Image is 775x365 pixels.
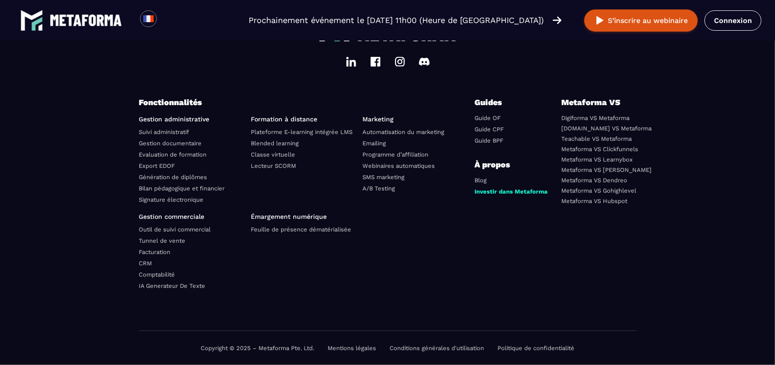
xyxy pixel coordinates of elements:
img: facebook [370,56,381,67]
a: Export EDOF [139,162,175,169]
a: Guide CPF [474,126,504,133]
a: Metaforma VS Hubspot [562,198,628,204]
a: Programme d’affiliation [363,151,429,158]
p: Guides [474,96,529,109]
a: Signature électronique [139,196,204,203]
a: Lecteur SCORM [251,162,296,169]
a: Gestion documentaire [139,140,202,147]
p: Marketing [363,116,468,123]
img: instagram [395,56,405,67]
a: Facturation [139,249,171,255]
a: Plateforme E-learning intégrée LMS [251,129,352,135]
p: À propos [474,158,554,171]
a: Webinaires automatiques [363,162,435,169]
a: Politique de confidentialité [498,345,574,351]
a: Blog [474,177,487,184]
a: Evaluation de formation [139,151,207,158]
img: discord [419,56,430,67]
a: A/B Testing [363,185,395,192]
a: Mentions légales [328,345,376,351]
a: Teachable VS Metaforma [562,135,632,142]
p: Émargement numérique [251,213,356,220]
a: Feuille de présence dématérialisée [251,226,351,233]
p: Metaforma VS [562,96,636,109]
img: play [594,15,606,26]
div: Search for option [157,10,179,30]
a: Blended learning [251,140,299,147]
a: Comptabilité [139,271,175,278]
p: Gestion commerciale [139,213,244,220]
a: Guide BPF [474,137,503,144]
a: IA Generateur De Texte [139,282,206,289]
img: logo [50,14,122,26]
input: Search for option [164,15,171,26]
a: Metaforma VS [PERSON_NAME] [562,166,652,173]
p: Formation à distance [251,116,356,123]
p: Copyright © 2025 – Metaforma Pte. Ltd. [201,345,314,351]
img: arrow-right [553,15,562,25]
a: SMS marketing [363,174,405,180]
img: logo [20,9,43,32]
img: fr [143,13,154,24]
a: Metaforma VS Learnybox [562,156,633,163]
a: Emailing [363,140,386,147]
a: CRM [139,260,152,267]
a: Conditions générales d'utilisation [390,345,484,351]
a: Outil de suivi commercial [139,226,211,233]
a: [DOMAIN_NAME] VS Metaforma [562,125,652,132]
p: Gestion administrative [139,116,244,123]
p: Prochainement événement le [DATE] 11h00 (Heure de [GEOGRAPHIC_DATA]) [249,14,544,27]
a: Suivi administratif [139,129,189,135]
a: Connexion [705,10,761,31]
button: S’inscrire au webinaire [584,9,698,32]
a: Investir dans Metaforma [474,188,548,195]
a: Classe virtuelle [251,151,295,158]
a: Automatisation du marketing [363,129,445,135]
img: linkedin [346,56,357,67]
a: Digiforma VS Metaforma [562,115,630,121]
a: Metaforma VS Clickfunnels [562,146,639,152]
a: Metaforma VS Gohighlevel [562,187,637,194]
a: Metaforma VS Dendreo [562,177,628,184]
a: Tunnel de vente [139,237,186,244]
a: Guide OF [474,115,501,121]
p: Fonctionnalités [139,96,475,109]
a: Bilan pédagogique et financier [139,185,225,192]
a: Génération de diplômes [139,174,207,180]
